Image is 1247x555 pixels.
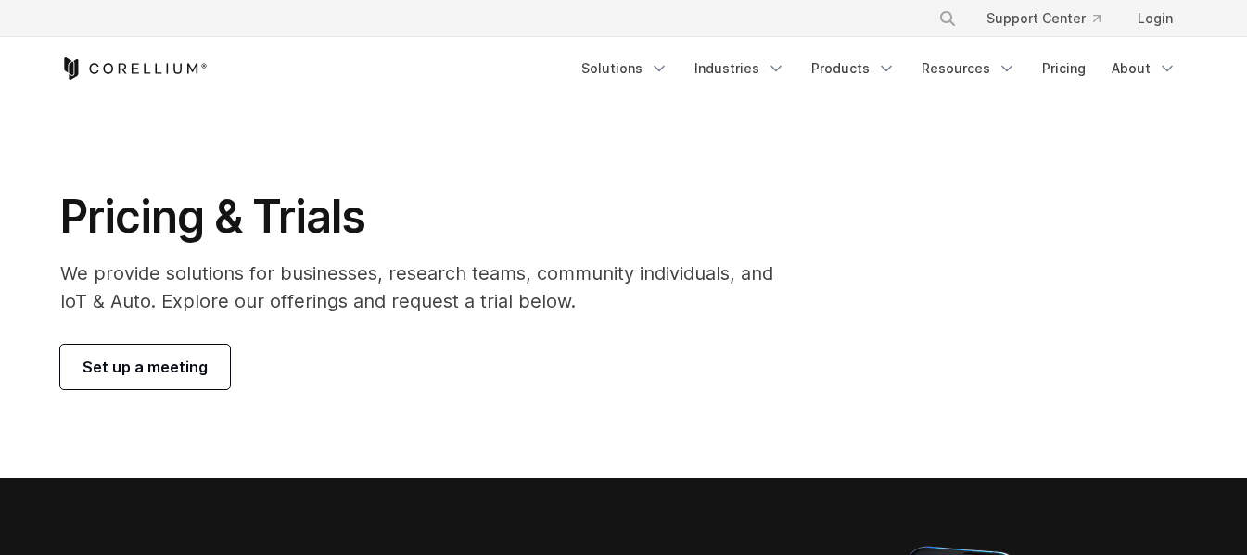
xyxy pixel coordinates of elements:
a: Pricing [1031,52,1097,85]
p: We provide solutions for businesses, research teams, community individuals, and IoT & Auto. Explo... [60,259,799,315]
div: Navigation Menu [570,52,1188,85]
a: Solutions [570,52,680,85]
a: Corellium Home [60,57,208,80]
div: Navigation Menu [916,2,1188,35]
a: Login [1123,2,1188,35]
a: Resources [910,52,1027,85]
span: Set up a meeting [83,356,208,378]
a: Products [800,52,907,85]
a: Support Center [972,2,1115,35]
h1: Pricing & Trials [60,189,799,245]
button: Search [931,2,964,35]
a: About [1101,52,1188,85]
a: Industries [683,52,796,85]
a: Set up a meeting [60,345,230,389]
